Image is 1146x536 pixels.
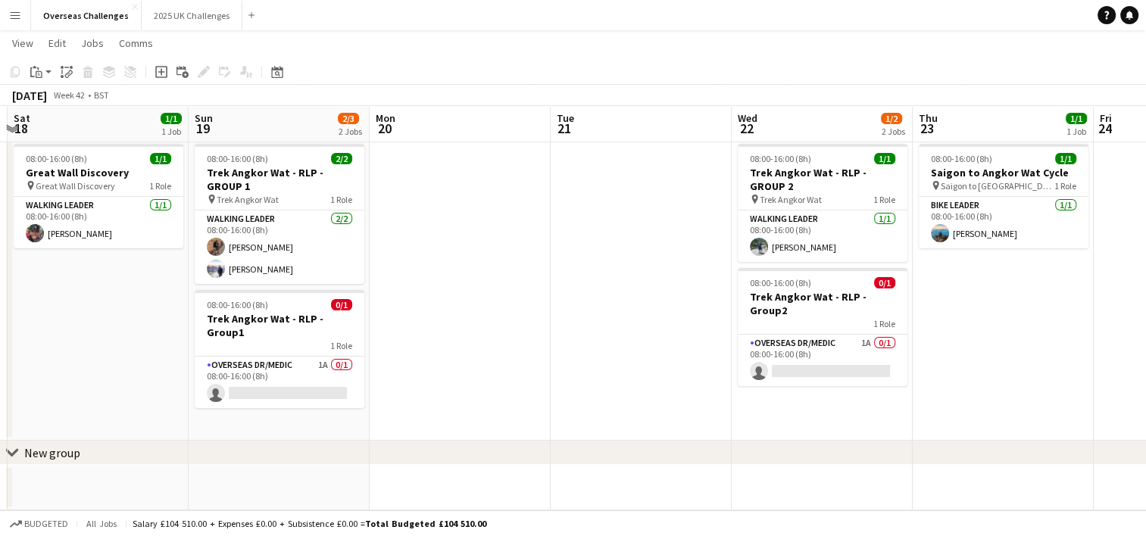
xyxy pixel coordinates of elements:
[119,36,153,50] span: Comms
[75,33,110,53] a: Jobs
[6,33,39,53] a: View
[142,1,242,30] button: 2025 UK Challenges
[12,36,33,50] span: View
[133,518,486,529] div: Salary £104 510.00 + Expenses £0.00 + Subsistence £0.00 =
[31,1,142,30] button: Overseas Challenges
[8,516,70,532] button: Budgeted
[81,36,104,50] span: Jobs
[12,88,47,103] div: [DATE]
[365,518,486,529] span: Total Budgeted £104 510.00
[42,33,72,53] a: Edit
[113,33,159,53] a: Comms
[83,518,120,529] span: All jobs
[50,89,88,101] span: Week 42
[24,445,80,460] div: New group
[94,89,109,101] div: BST
[24,519,68,529] span: Budgeted
[48,36,66,50] span: Edit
